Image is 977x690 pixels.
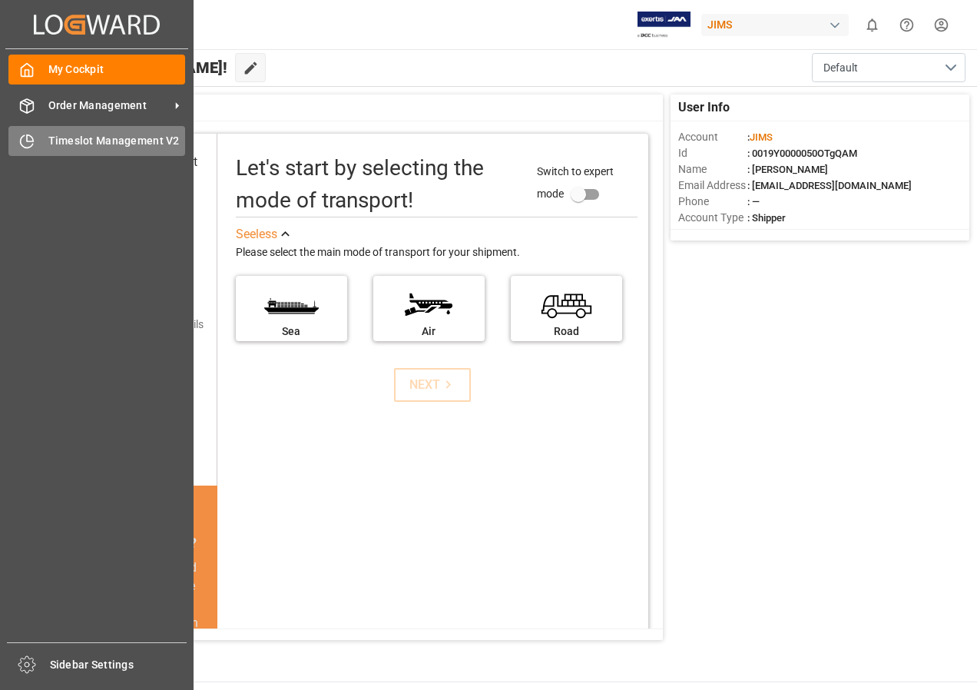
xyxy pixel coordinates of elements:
div: JIMS [701,14,849,36]
button: open menu [812,53,965,82]
span: JIMS [750,131,773,143]
div: Let's start by selecting the mode of transport! [236,152,522,217]
div: Add shipping details [108,317,204,333]
span: : — [747,196,760,207]
div: Please select the main mode of transport for your shipment. [236,244,638,262]
img: Exertis%20JAM%20-%20Email%20Logo.jpg_1722504956.jpg [638,12,691,38]
div: Road [518,323,614,340]
button: Help Center [889,8,924,42]
span: : [EMAIL_ADDRESS][DOMAIN_NAME] [747,180,912,191]
div: Air [381,323,477,340]
span: Sidebar Settings [50,657,187,673]
span: Account Type [678,210,747,226]
span: Name [678,161,747,177]
span: : [747,131,773,143]
span: Phone [678,194,747,210]
span: Account [678,129,747,145]
span: My Cockpit [48,61,186,78]
button: JIMS [701,10,855,39]
span: : Shipper [747,212,786,224]
span: Order Management [48,98,170,114]
div: Sea [243,323,339,340]
span: : [PERSON_NAME] [747,164,828,175]
button: show 0 new notifications [855,8,889,42]
span: : 0019Y0000050OTgQAM [747,148,857,159]
button: NEXT [394,368,471,402]
span: Switch to expert mode [537,165,614,200]
div: NEXT [409,376,456,394]
span: Timeslot Management V2 [48,133,186,149]
div: See less [236,225,277,244]
span: Email Address [678,177,747,194]
span: Default [823,60,858,76]
a: Timeslot Management V2 [8,126,185,156]
a: My Cockpit [8,55,185,85]
span: Id [678,145,747,161]
span: User Info [678,98,730,117]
